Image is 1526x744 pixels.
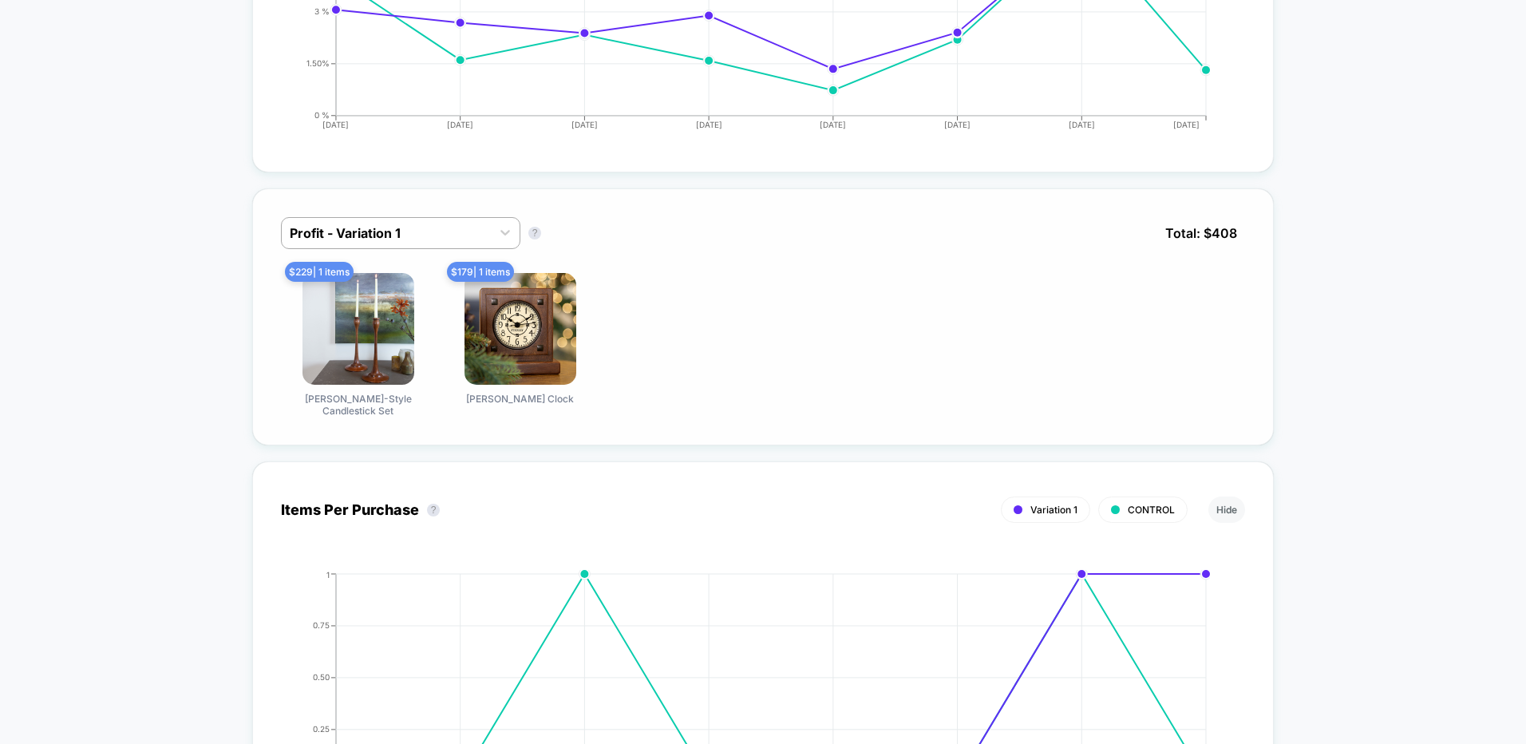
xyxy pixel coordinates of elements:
tspan: 0 % [314,110,330,120]
button: ? [528,227,541,239]
tspan: [DATE] [944,120,971,129]
tspan: 3 % [314,6,330,16]
span: $ 179 | 1 items [447,262,514,282]
tspan: [DATE] [571,120,598,129]
tspan: [DATE] [820,120,846,129]
span: [PERSON_NAME]-Style Candlestick Set [298,393,418,417]
span: [PERSON_NAME] Clock [466,393,574,405]
span: CONTROL [1128,504,1175,516]
span: Variation 1 [1030,504,1077,516]
button: ? [427,504,440,516]
button: Hide [1208,497,1245,523]
img: Jarvie-Style Candlestick Set [302,273,414,385]
span: $ 229 | 1 items [285,262,354,282]
tspan: 1 [326,569,330,579]
tspan: 0.75 [313,620,330,630]
tspan: [DATE] [696,120,722,129]
tspan: [DATE] [1069,120,1095,129]
tspan: [DATE] [447,120,473,129]
tspan: 1.50% [306,58,330,68]
span: Total: $ 408 [1157,217,1245,249]
tspan: 0.25 [313,724,330,734]
tspan: 0.50 [313,672,330,682]
tspan: [DATE] [322,120,349,129]
tspan: [DATE] [1174,120,1200,129]
img: Bradley Bracket Clock [465,273,576,385]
